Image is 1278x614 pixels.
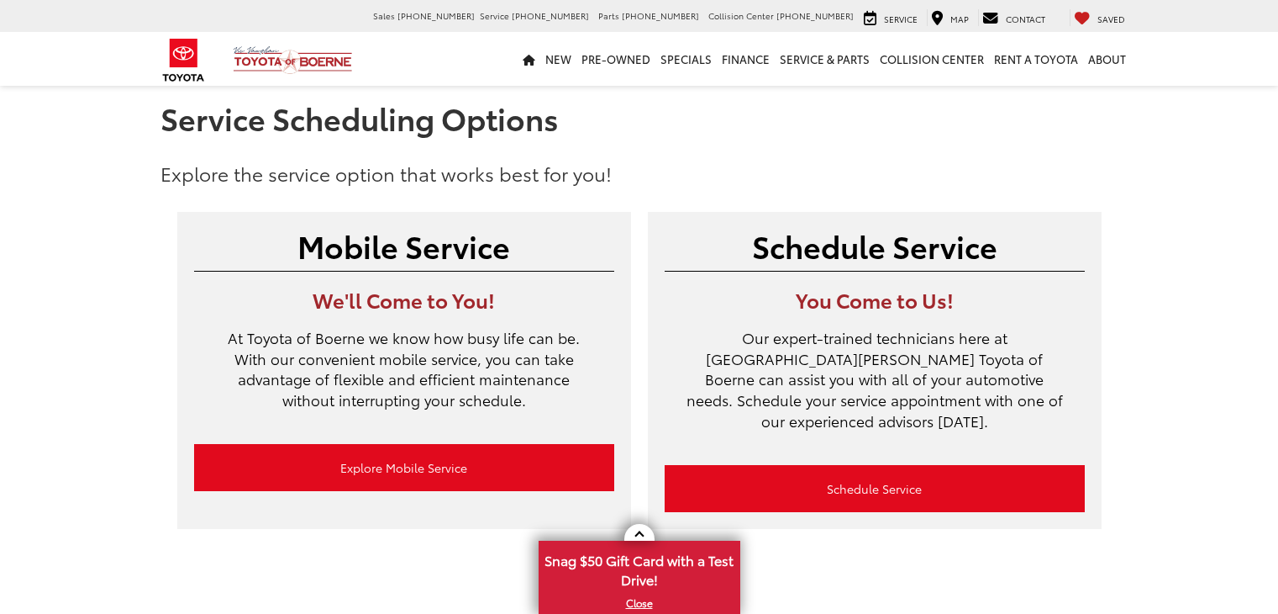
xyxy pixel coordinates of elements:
[598,9,619,22] span: Parts
[194,288,614,310] h3: We'll Come to You!
[989,32,1083,86] a: Rent a Toyota
[576,32,655,86] a: Pre-Owned
[160,101,1118,135] h1: Service Scheduling Options
[665,327,1085,448] p: Our expert-trained technicians here at [GEOGRAPHIC_DATA][PERSON_NAME] Toyota of Boerne can assist...
[950,13,969,25] span: Map
[860,9,922,26] a: Service
[717,32,775,86] a: Finance
[927,9,973,26] a: Map
[1097,13,1125,25] span: Saved
[540,543,739,594] span: Snag $50 Gift Card with a Test Drive!
[884,13,918,25] span: Service
[194,229,614,262] h2: Mobile Service
[512,9,589,22] span: [PHONE_NUMBER]
[1083,32,1131,86] a: About
[480,9,509,22] span: Service
[665,288,1085,310] h3: You Come to Us!
[194,327,614,427] p: At Toyota of Boerne we know how busy life can be. With our convenient mobile service, you can tak...
[708,9,774,22] span: Collision Center
[540,32,576,86] a: New
[1006,13,1045,25] span: Contact
[397,9,475,22] span: [PHONE_NUMBER]
[665,229,1085,262] h2: Schedule Service
[152,33,215,87] img: Toyota
[518,32,540,86] a: Home
[665,465,1085,512] a: Schedule Service
[160,160,1118,187] p: Explore the service option that works best for you!
[373,9,395,22] span: Sales
[622,9,699,22] span: [PHONE_NUMBER]
[194,444,614,491] a: Explore Mobile Service
[978,9,1049,26] a: Contact
[655,32,717,86] a: Specials
[776,9,854,22] span: [PHONE_NUMBER]
[775,32,875,86] a: Service & Parts: Opens in a new tab
[1070,9,1129,26] a: My Saved Vehicles
[233,45,353,75] img: Vic Vaughan Toyota of Boerne
[875,32,989,86] a: Collision Center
